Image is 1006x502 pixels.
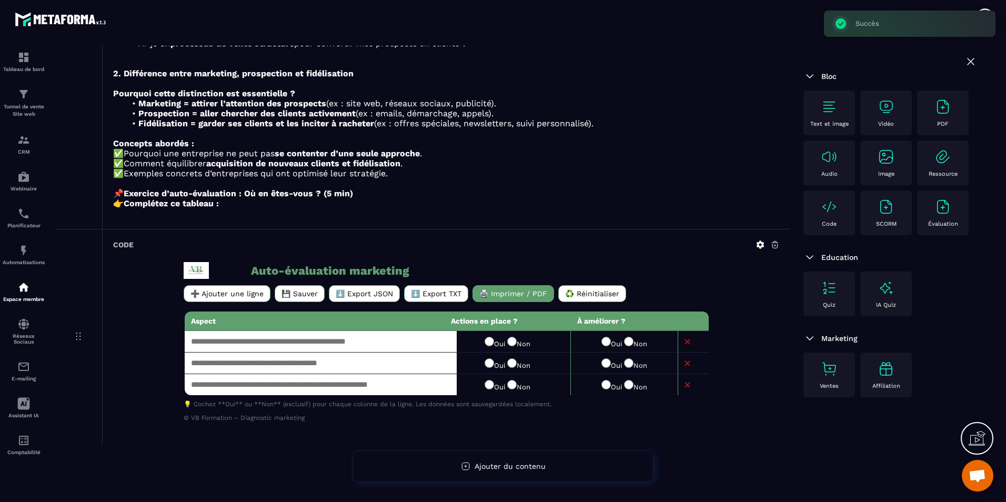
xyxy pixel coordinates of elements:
[3,66,45,72] p: Tableau de bord
[928,220,958,227] p: Évaluation
[929,170,958,177] p: Ressource
[3,149,45,155] p: CRM
[962,460,993,491] div: Ouvrir le chat
[3,310,45,353] a: social-networksocial-networkRéseaux Sociaux
[113,148,780,158] p: ✅Pourquoi une entreprise ne peut pas .
[138,108,356,118] strong: Prospection = aller chercher des clients activement
[878,170,894,177] p: Image
[113,168,780,178] p: ✅Exemples concrets d’entreprises qui ont optimisé leur stratégie.
[184,285,270,302] button: ➕ Ajouter une ligne
[507,383,530,391] label: Non
[17,244,30,257] img: automations
[878,360,894,377] img: text-image
[138,98,326,108] strong: Marketing = attirer l’attention des prospects
[624,340,647,348] label: Non
[3,389,45,426] a: Assistant IA
[3,259,45,265] p: Automatisations
[624,383,647,391] label: Non
[3,43,45,80] a: formationformationTableau de bord
[138,118,374,128] strong: Fidélisation = garder ses clients et les inciter à racheter
[3,353,45,389] a: emailemailE-mailing
[485,340,505,348] label: Oui
[124,198,219,208] strong: Complétez ce tableau :
[275,148,420,158] strong: se contenter d’une seule approche
[872,383,900,389] p: Affiliation
[678,336,697,347] button: ✕
[184,262,409,279] h2: Auto-évaluation marketing
[113,158,780,168] p: ✅Comment équilibrer .
[3,376,45,381] p: E-mailing
[475,462,546,470] span: Ajouter du contenu
[821,170,838,177] p: Audio
[113,198,780,208] p: 👉
[821,279,838,296] img: text-image no-wra
[17,207,30,220] img: scheduler
[601,380,611,389] input: Oui
[803,251,816,264] img: arrow-down
[601,337,611,346] input: Oui
[113,188,780,198] p: 📌
[3,163,45,199] a: automationsautomationsWebinaire
[878,198,894,215] img: text-image no-wra
[507,340,530,348] label: Non
[601,340,622,348] label: Oui
[810,121,849,127] p: Text et image
[803,70,816,83] img: arrow-down
[329,285,400,302] button: ⬇️ Export JSON
[878,279,894,296] img: text-image
[17,360,30,373] img: email
[3,449,45,455] p: Comptabilité
[821,360,838,377] img: text-image no-wra
[3,296,45,302] p: Espace membre
[184,400,710,408] p: 💡 Cochez **Oui** ou **Non** (exclusif) pour chaque colonne de la ligne. Les données sont sauvegar...
[507,380,517,389] input: Non
[17,170,30,183] img: automations
[184,310,710,396] table: Auto-évaluation marketing
[3,126,45,163] a: formationformationCRM
[878,121,894,127] p: Vidéo
[678,379,697,390] button: ✕
[3,103,45,118] p: Tunnel de vente Site web
[558,285,626,302] button: ♻️ Réinitialiser
[3,333,45,345] p: Réseaux Sociaux
[803,332,816,345] img: arrow-down
[3,199,45,236] a: schedulerschedulerPlanificateur
[937,121,949,127] p: PDF
[624,337,633,346] input: Non
[507,358,517,368] input: Non
[3,80,45,126] a: formationformationTunnel de vente Site web
[404,285,468,302] button: ⬇️ Export TXT
[485,358,494,368] input: Oui
[934,198,951,215] img: text-image no-wra
[878,98,894,115] img: text-image no-wra
[126,108,780,118] li: (ex : emails, démarchage, appels).
[624,380,633,389] input: Non
[275,285,325,302] button: 💾 Sauver
[507,337,517,346] input: Non
[124,188,353,198] strong: Exercice d’auto-évaluation : Où en êtes-vous ? (5 min)
[601,383,622,391] label: Oui
[17,134,30,146] img: formation
[571,311,678,331] th: À améliorer ?
[3,186,45,192] p: Webinaire
[17,88,30,101] img: formation
[821,334,858,343] span: Marketing
[485,383,505,391] label: Oui
[113,88,295,98] strong: Pourquoi cette distinction est essentielle ?
[485,362,505,369] label: Oui
[126,118,780,128] li: (ex : offres spéciales, newsletters, suivi personnalisé).
[821,98,838,115] img: text-image no-wra
[601,358,611,368] input: Oui
[472,285,554,302] button: 🖨️ Imprimer / PDF
[184,311,445,331] th: Aspect
[113,138,194,148] strong: Concepts abordés :
[445,311,571,331] th: Actions en place ?
[822,220,837,227] p: Code
[821,148,838,165] img: text-image no-wra
[113,240,134,249] h6: Code
[820,383,839,389] p: Ventes
[876,220,897,227] p: SCORM
[17,281,30,294] img: automations
[876,302,896,308] p: IA Quiz
[485,380,494,389] input: Oui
